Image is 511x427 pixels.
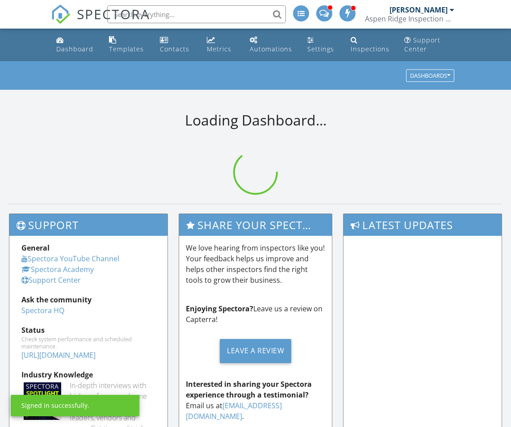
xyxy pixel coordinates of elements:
a: Contacts [156,32,196,58]
input: Search everything... [107,5,286,23]
div: Metrics [207,45,231,53]
h3: Support [9,214,168,236]
div: Ask the community [21,294,155,305]
a: Support Center [21,275,81,285]
a: SPECTORA [51,12,150,31]
a: Spectora Academy [21,264,94,274]
button: Dashboards [406,70,454,82]
a: [EMAIL_ADDRESS][DOMAIN_NAME] [186,401,282,421]
div: Leave a Review [220,339,291,363]
a: [URL][DOMAIN_NAME] [21,350,96,360]
img: The Best Home Inspection Software - Spectora [51,4,71,24]
img: Spectoraspolightmain [24,382,61,420]
a: Dashboard [53,32,98,58]
div: Templates [109,45,144,53]
a: Inspections [347,32,394,58]
span: SPECTORA [77,4,150,23]
div: Inspections [351,45,390,53]
strong: General [21,243,50,253]
div: Contacts [160,45,189,53]
div: Settings [307,45,334,53]
div: Signed in successfully. [21,401,89,410]
a: Metrics [203,32,239,58]
p: Email us at . [186,379,325,422]
div: Check system performance and scheduled maintenance. [21,335,155,350]
div: Automations [250,45,292,53]
div: Status [21,325,155,335]
div: Industry Knowledge [21,369,155,380]
div: Support Center [404,36,440,53]
div: Dashboards [410,73,450,79]
a: Automations (Advanced) [246,32,297,58]
a: Settings [304,32,340,58]
h3: Latest Updates [343,214,502,236]
strong: Enjoying Spectora? [186,304,253,314]
a: Leave a Review [186,332,325,370]
p: We love hearing from inspectors like you! Your feedback helps us improve and helps other inspecto... [186,243,325,285]
div: Aspen Ridge Inspection Services LLC [365,14,454,23]
div: [PERSON_NAME] [390,5,448,14]
a: Spectora HQ [21,306,64,315]
h3: Share Your Spectora Experience [179,214,332,236]
a: Templates [105,32,149,58]
div: Dashboard [56,45,93,53]
a: Support Center [401,32,458,58]
p: Leave us a review on Capterra! [186,303,325,325]
strong: Interested in sharing your Spectora experience through a testimonial? [186,379,312,400]
a: Spectora YouTube Channel [21,254,119,264]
